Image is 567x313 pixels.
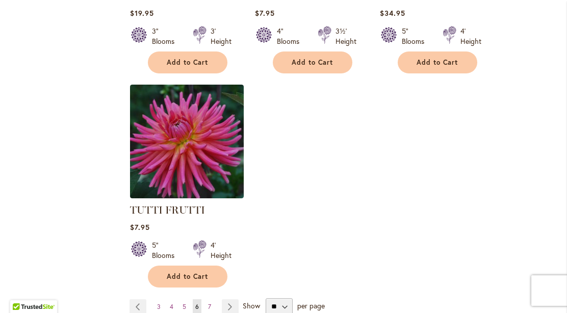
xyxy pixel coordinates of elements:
div: 4" Blooms [277,26,305,46]
span: $7.95 [255,8,275,18]
span: 5 [183,303,186,310]
span: 3 [157,303,161,310]
iframe: Launch Accessibility Center [8,277,36,305]
span: Show [243,301,260,310]
div: 3" Blooms [152,26,181,46]
span: 4 [170,303,173,310]
span: Add to Cart [417,58,458,67]
img: TUTTI FRUTTI [130,85,244,198]
div: 3' Height [211,26,231,46]
span: 7 [208,303,211,310]
span: $7.95 [130,222,150,232]
span: per page [297,301,325,310]
button: Add to Cart [148,51,227,73]
span: Add to Cart [167,272,209,281]
a: TUTTI FRUTTI [130,191,244,200]
div: 4' Height [460,26,481,46]
span: $19.95 [130,8,154,18]
div: 5" Blooms [402,26,430,46]
button: Add to Cart [273,51,352,73]
span: $34.95 [380,8,405,18]
div: 4' Height [211,240,231,260]
div: 5" Blooms [152,240,181,260]
button: Add to Cart [398,51,477,73]
div: 3½' Height [336,26,356,46]
span: Add to Cart [292,58,333,67]
a: TUTTI FRUTTI [130,204,205,216]
span: Add to Cart [167,58,209,67]
span: 6 [195,303,199,310]
button: Add to Cart [148,266,227,288]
